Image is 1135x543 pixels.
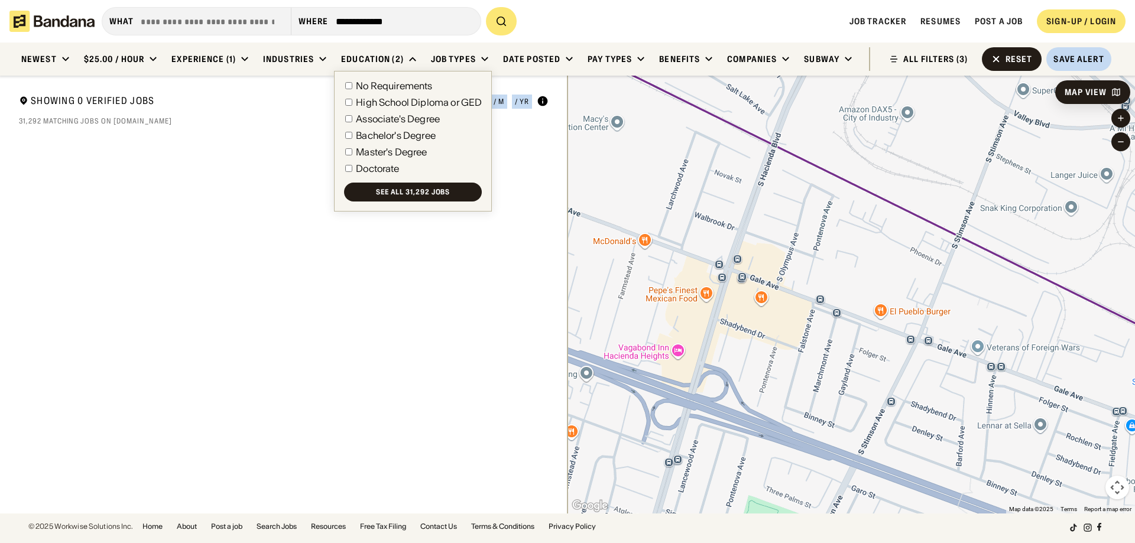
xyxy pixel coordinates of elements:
[549,523,596,530] a: Privacy Policy
[1053,54,1104,64] div: Save Alert
[21,54,57,64] div: Newest
[177,523,197,530] a: About
[19,132,549,513] div: grid
[109,16,134,27] div: what
[356,97,482,107] div: High School Diploma or GED
[263,54,314,64] div: Industries
[299,16,329,27] div: Where
[1084,506,1131,512] a: Report a map error
[975,16,1023,27] a: Post a job
[494,98,504,105] div: / m
[570,498,609,513] a: Open this area in Google Maps (opens a new window)
[471,523,534,530] a: Terms & Conditions
[1046,16,1116,27] div: SIGN-UP / LOGIN
[1065,88,1107,96] div: Map View
[356,114,440,123] div: Associate's Degree
[804,54,839,64] div: Subway
[311,523,346,530] a: Resources
[84,54,145,64] div: $25.00 / hour
[356,131,436,140] div: Bachelor's Degree
[420,523,457,530] a: Contact Us
[1009,506,1053,512] span: Map data ©2025
[1061,506,1077,512] a: Terms (opens in new tab)
[376,188,450,196] div: See all 31,292 jobs
[431,54,476,64] div: Job Types
[1006,55,1033,63] div: Reset
[19,116,549,126] div: 31,292 matching jobs on [DOMAIN_NAME]
[356,164,399,173] div: Doctorate
[171,54,236,64] div: Experience (1)
[903,55,968,63] div: ALL FILTERS (3)
[727,54,777,64] div: Companies
[19,95,421,109] div: Showing 0 Verified Jobs
[211,523,242,530] a: Post a job
[920,16,961,27] a: Resumes
[570,498,609,513] img: Google
[659,54,700,64] div: Benefits
[257,523,297,530] a: Search Jobs
[588,54,632,64] div: Pay Types
[356,81,432,90] div: No Requirements
[849,16,906,27] a: Job Tracker
[356,147,427,157] div: Master's Degree
[360,523,406,530] a: Free Tax Filing
[9,11,95,32] img: Bandana logotype
[1105,476,1129,499] button: Map camera controls
[515,98,529,105] div: / yr
[503,54,560,64] div: Date Posted
[28,523,133,530] div: © 2025 Workwise Solutions Inc.
[142,523,163,530] a: Home
[341,54,404,64] div: Education (2)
